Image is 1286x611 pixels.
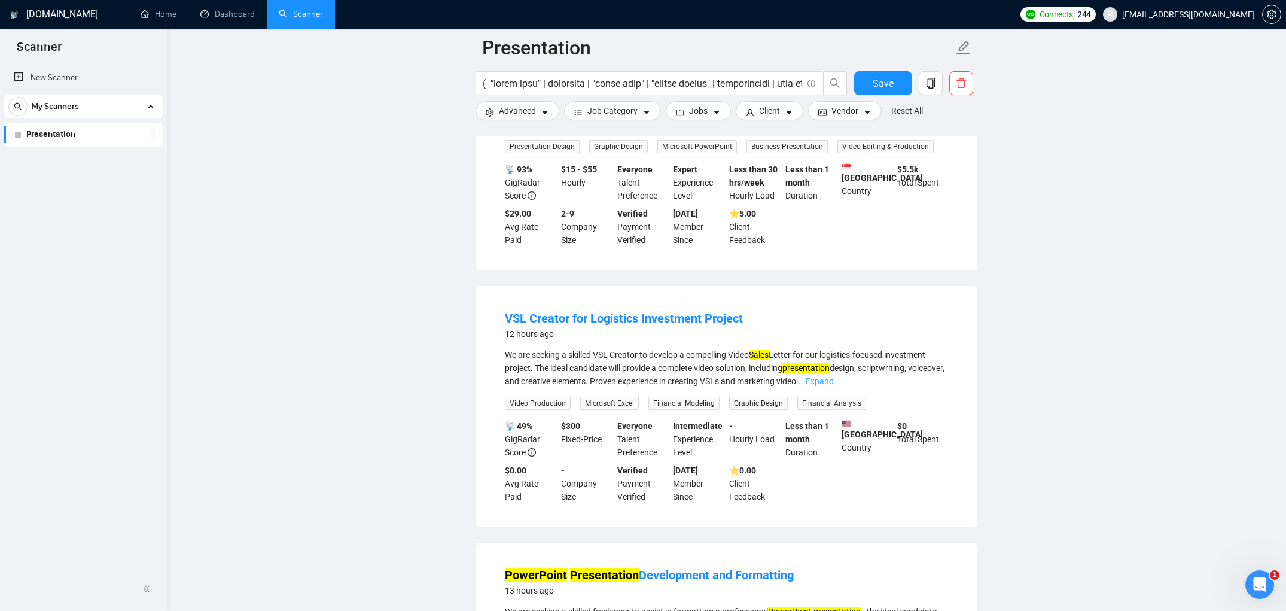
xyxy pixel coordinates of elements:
[839,163,895,202] div: Country
[823,71,847,95] button: search
[676,108,684,117] span: folder
[505,209,531,218] b: $29.00
[842,420,851,428] img: 🇺🇸
[53,234,75,247] div: Dima
[729,466,756,475] b: ⭐️ 0.00
[806,376,834,386] a: Expand
[502,464,559,503] div: Avg Rate Paid
[1245,570,1274,599] iframe: To enrich screen reader interactions, please activate Accessibility in Grammarly extension settings
[141,9,176,19] a: homeHome
[785,165,829,187] b: Less than 1 month
[8,97,28,116] button: search
[808,101,882,120] button: idcardVendorcaret-down
[736,101,803,120] button: userClientcaret-down
[505,568,794,582] a: PowerPoint PresentationDevelopment and Formatting
[564,101,661,120] button: barsJob Categorycaret-down
[570,568,639,582] mark: Presentation
[796,376,803,386] span: ...
[782,363,830,373] mark: presentation
[807,80,815,87] span: info-circle
[1262,5,1281,24] button: setting
[617,421,653,431] b: Everyone
[147,130,157,139] span: holder
[727,420,783,459] div: Hourly Load
[919,78,942,89] span: copy
[135,403,164,412] span: Tickets
[897,165,918,174] b: $ 5.5k
[729,421,733,431] b: -
[505,466,526,475] b: $0.00
[24,23,43,42] img: logo
[587,104,638,117] span: Job Category
[759,104,780,117] span: Client
[561,209,574,218] b: 2-9
[666,101,731,120] button: folderJobscaret-down
[1270,570,1279,580] span: 1
[65,209,187,221] span: Request related to a Business Manager
[673,209,698,218] b: [DATE]
[16,403,43,412] span: Home
[729,165,778,187] b: Less than 30 hrs/week
[25,345,200,358] div: Ask a question
[505,348,949,388] div: We are seeking a skilled VSL Creator to develop a compelling Video Letter for our logistics-focus...
[142,583,154,595] span: double-left
[505,165,532,174] b: 📡 93%
[842,420,923,439] b: [GEOGRAPHIC_DATA]
[873,76,894,91] span: Save
[727,163,783,202] div: Hourly Load
[824,78,846,89] span: search
[1077,8,1091,21] span: 244
[615,163,671,202] div: Talent Preference
[486,108,494,117] span: setting
[53,293,200,305] div: Request related to a Business Manager
[839,420,895,459] div: Country
[25,191,215,204] div: Recent message
[173,19,197,43] img: Profile image for Dima
[200,9,255,19] a: dashboardDashboard
[729,209,756,218] b: ⭐️ 5.00
[671,464,727,503] div: Member Since
[673,421,723,431] b: Intermediate
[476,101,559,120] button: settingAdvancedcaret-down
[69,403,111,412] span: Messages
[10,5,19,25] img: logo
[528,191,536,200] span: info-circle
[561,165,597,174] b: $15 - $55
[505,311,743,326] a: VSL Creator for Logistics Investment Project
[128,19,152,43] img: Profile image for Viktor
[919,71,943,95] button: copy
[642,108,651,117] span: caret-down
[505,583,794,598] div: 13 hours ago
[200,403,219,412] span: Help
[1106,10,1114,19] span: user
[561,466,565,475] b: -
[13,288,227,323] div: Request related to a Business Manager#39889760 • Submitted
[673,165,697,174] b: Expert
[831,104,858,117] span: Vendor
[950,78,973,89] span: delete
[785,421,829,444] b: Less than 1 month
[818,108,827,117] span: idcard
[559,464,615,503] div: Company Size
[24,85,215,146] p: Hi [PERSON_NAME][EMAIL_ADDRESS][DOMAIN_NAME] 👋
[179,373,239,421] button: Help
[729,397,788,410] span: Graphic Design
[4,66,163,90] li: New Scanner
[842,163,851,171] img: 🇸🇬
[26,123,140,147] a: Presentation
[783,420,839,459] div: Duration
[727,207,783,247] div: Client Feedback
[505,421,532,431] b: 📡 49%
[7,38,71,63] span: Scanner
[673,466,698,475] b: [DATE]
[32,95,79,118] span: My Scanners
[559,163,615,202] div: Hourly
[842,163,923,183] b: [GEOGRAPHIC_DATA]
[25,216,48,240] img: Profile image for Dima
[505,397,571,410] span: Video Production
[671,420,727,459] div: Experience Level
[615,207,671,247] div: Payment Verified
[949,71,973,95] button: delete
[689,104,708,117] span: Jobs
[24,146,215,166] p: How can we help?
